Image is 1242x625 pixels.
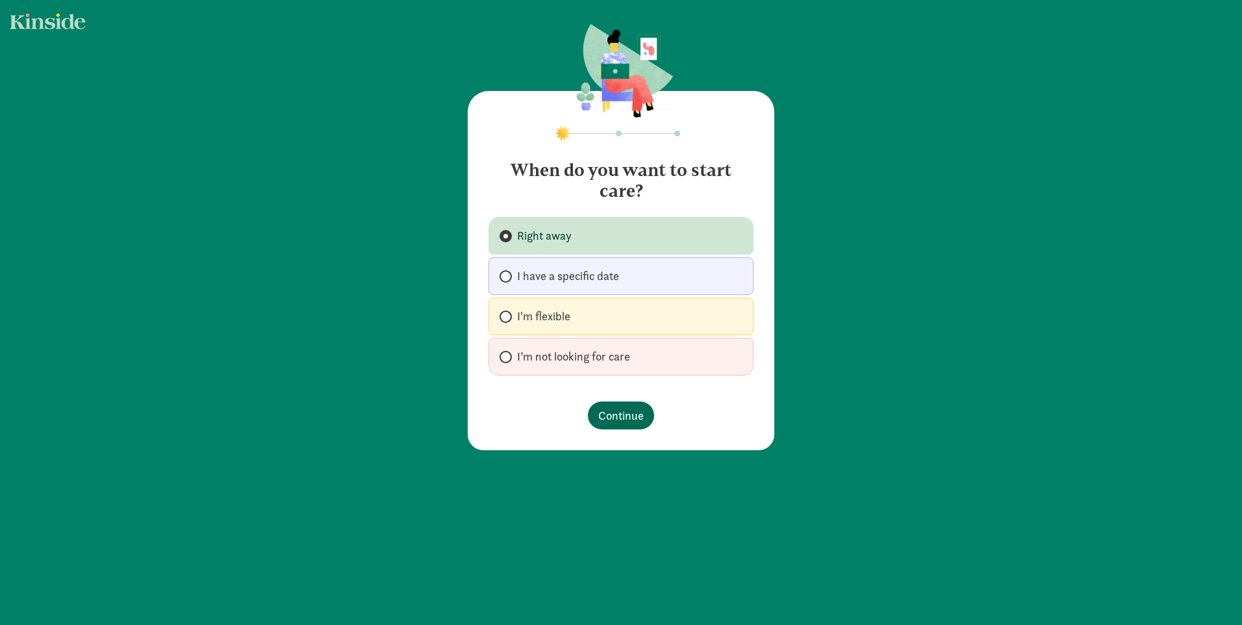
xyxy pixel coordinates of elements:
span: I'm flexible [517,309,570,324]
span: I’m not looking for care [517,349,630,364]
button: Continue [588,402,654,429]
span: Right away [517,228,572,244]
span: Continue [598,407,644,424]
span: I have a specific date [517,268,619,284]
h4: When do you want to start care? [488,149,754,201]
